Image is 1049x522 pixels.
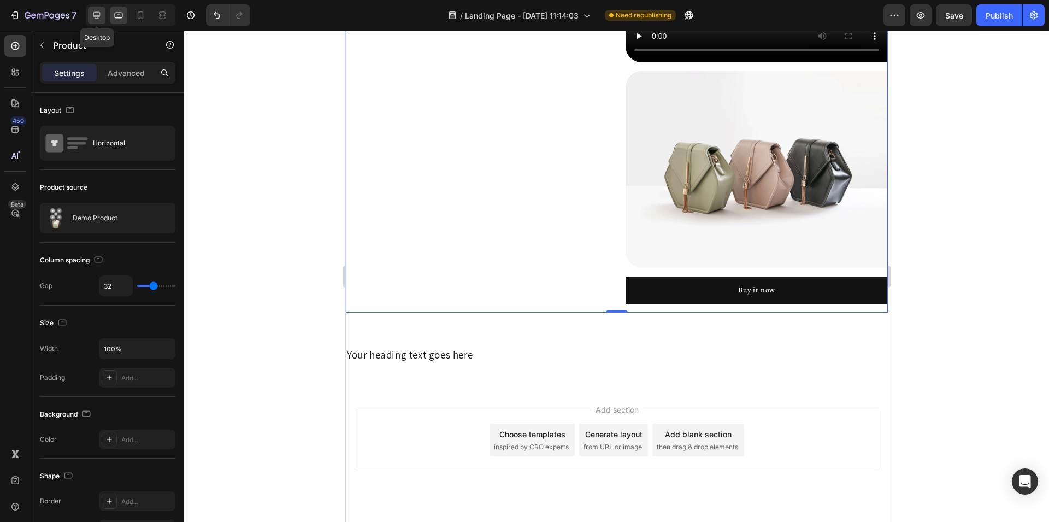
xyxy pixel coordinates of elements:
button: Publish [976,4,1022,26]
div: Add blank section [319,398,386,409]
div: Add... [121,435,173,445]
button: 7 [4,4,81,26]
div: Background [40,407,93,422]
div: Product source [40,183,87,192]
span: Need republishing [616,10,671,20]
div: Gap [40,281,52,291]
div: Open Intercom Messenger [1012,468,1038,495]
span: Add section [245,373,297,385]
div: Shape [40,469,75,484]
span: from URL or image [238,412,296,421]
p: 7 [72,9,76,22]
div: Beta [8,200,26,209]
div: Border [40,496,61,506]
span: Landing Page - [DATE] 11:14:03 [465,10,579,21]
div: Undo/Redo [206,4,250,26]
img: product feature img [45,207,67,229]
div: Generate layout [239,398,297,409]
button: Save [936,4,972,26]
div: Layout [40,103,76,118]
div: Add... [121,373,173,383]
p: Demo Product [73,214,117,222]
div: Publish [986,10,1013,21]
span: then drag & drop elements [311,412,392,421]
div: Width [40,344,58,354]
div: Buy it now [392,253,429,266]
div: Size [40,316,69,331]
p: Advanced [108,67,145,79]
span: Save [945,11,963,20]
div: Column spacing [40,253,105,268]
p: Product [53,39,146,52]
div: Choose templates [154,398,220,409]
div: Horizontal [93,131,160,156]
input: Auto [99,276,132,296]
p: Settings [54,67,85,79]
div: 450 [10,116,26,125]
div: Add... [121,497,173,507]
iframe: Design area [346,31,888,522]
div: Color [40,435,57,444]
input: Auto [99,339,175,359]
div: Padding [40,373,65,383]
span: inspired by CRO experts [148,412,223,421]
span: / [460,10,463,21]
